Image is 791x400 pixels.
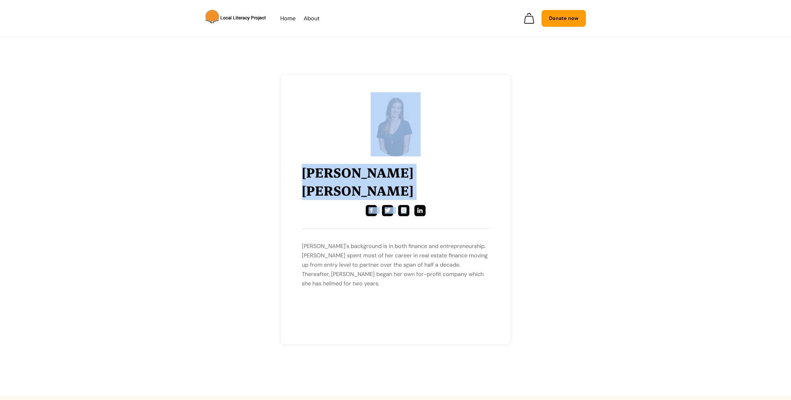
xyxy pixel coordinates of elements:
a:  [414,205,426,216]
p: [PERSON_NAME]'s background is in both finance and entrepreneurship. [PERSON_NAME] spent most of h... [302,241,490,288]
a:  [398,205,409,216]
a: home [205,10,280,27]
div:  [369,207,374,214]
img: มิเชอร์ ฟ็อกซ์ [371,92,421,156]
a:  [382,205,393,216]
div:  [401,207,407,214]
h1: [PERSON_NAME] [PERSON_NAME] [302,164,490,200]
a:  [366,205,377,216]
div:  [417,207,423,214]
a: Home [280,14,296,23]
a: Open empty cart [524,13,534,24]
a: Donate now [542,10,586,27]
div:  [385,207,390,214]
a: About [304,14,320,23]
